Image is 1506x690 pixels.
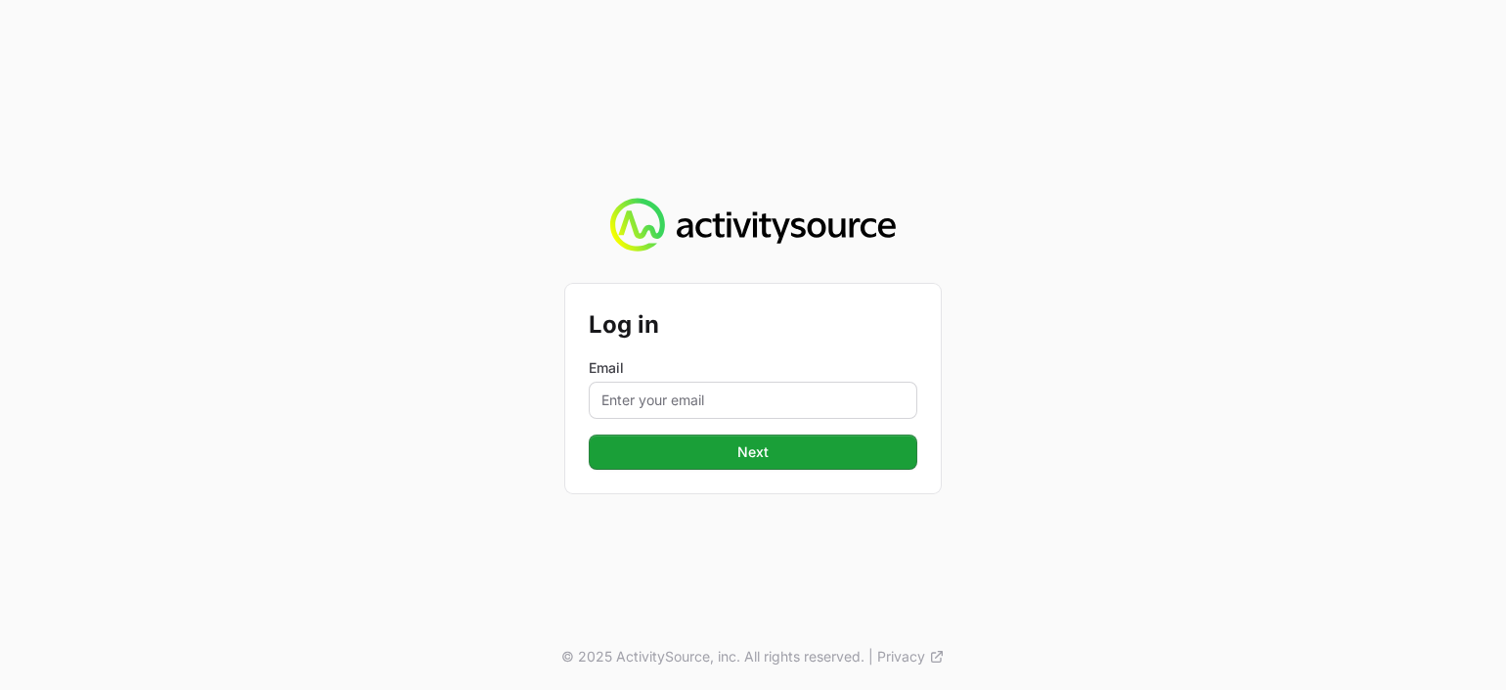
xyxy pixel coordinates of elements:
span: | [868,647,873,667]
img: Activity Source [610,198,895,253]
span: Next [737,440,769,464]
label: Email [589,358,917,378]
input: Enter your email [589,382,917,419]
p: © 2025 ActivitySource, inc. All rights reserved. [561,647,864,667]
h2: Log in [589,307,917,343]
button: Next [589,435,917,470]
a: Privacy [877,647,945,667]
